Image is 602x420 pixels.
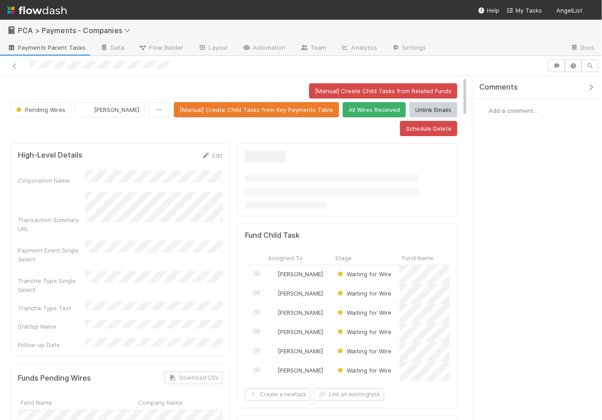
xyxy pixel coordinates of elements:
span: [PERSON_NAME] [278,290,323,297]
a: Settings [385,41,434,56]
span: AngelList [556,7,582,14]
span: 📓 [7,26,16,34]
img: avatar_c6c9a18c-a1dc-4048-8eac-219674057138.png [269,328,276,335]
img: logo-inverted-e16ddd16eac7371096b0.svg [7,3,67,18]
span: Waiting for Wire [336,347,391,355]
button: [Manual] Create Child Tasks from Related Funds [309,83,457,99]
span: Comments [479,83,518,92]
button: Link an existingtask [314,388,384,401]
a: Edit [202,152,223,159]
h5: High-Level Details [18,151,82,160]
div: Follow-up Date [18,340,85,349]
div: Waiting for Wire [336,366,391,375]
a: Flow Builder [132,41,191,56]
div: [PERSON_NAME] [269,289,323,298]
img: avatar_c6c9a18c-a1dc-4048-8eac-219674057138.png [269,270,276,278]
a: Automation [235,41,292,56]
button: Unlink Emails [409,102,457,117]
span: Waiting for Wire [336,270,391,278]
a: Layout [191,41,235,56]
button: All Wires Received [343,102,406,117]
span: My Tasks [507,7,542,14]
button: Schedule Delete [400,121,457,136]
span: Payments Parent Tasks [7,43,86,52]
span: Pending Wires [14,106,65,113]
span: Flow Builder [139,43,184,52]
div: [PERSON_NAME] [269,308,323,317]
span: Add a comment... [489,107,537,114]
div: Waiting for Wire [336,270,391,279]
span: Assigned To [268,253,303,262]
div: Transaction Summary URL [18,215,85,233]
span: [PERSON_NAME] [278,309,323,316]
img: avatar_c6c9a18c-a1dc-4048-8eac-219674057138.png [269,290,276,297]
span: [PERSON_NAME] [278,328,323,335]
a: My Tasks [507,6,542,15]
div: [PERSON_NAME] [269,270,323,279]
div: [PERSON_NAME] [269,347,323,356]
img: avatar_c6c9a18c-a1dc-4048-8eac-219674057138.png [586,6,595,15]
img: avatar_c6c9a18c-a1dc-4048-8eac-219674057138.png [82,105,91,114]
button: Create a newtask [245,388,310,401]
div: Startup Name [18,322,85,331]
span: [PERSON_NAME] [94,106,139,113]
div: [PERSON_NAME] [269,366,323,375]
div: Help [478,6,499,15]
img: avatar_c6c9a18c-a1dc-4048-8eac-219674057138.png [269,309,276,316]
img: avatar_c6c9a18c-a1dc-4048-8eac-219674057138.png [269,367,276,374]
div: Tranche Type Single Select [18,276,85,294]
a: Data [93,41,131,56]
span: Waiting for Wire [336,328,391,335]
span: Fund Name [402,253,434,262]
div: Company Name [135,395,264,409]
div: Corporation Name [18,176,85,185]
div: Payment Event Single Select [18,246,85,264]
span: Waiting for Wire [336,367,391,374]
div: Waiting for Wire [336,347,391,356]
button: Pending Wires [10,102,71,117]
div: Fund Name [18,395,135,409]
span: Waiting for Wire [336,290,391,297]
span: [PERSON_NAME] [278,270,323,278]
span: [PERSON_NAME] [278,347,323,355]
a: Team [292,41,333,56]
span: PCA > Payments - Companies [18,26,135,35]
img: avatar_c6c9a18c-a1dc-4048-8eac-219674057138.png [269,347,276,355]
button: [Manual] Create Child Tasks from Key Payments Table [174,102,339,117]
a: Analytics [334,41,385,56]
div: [PERSON_NAME] [269,327,323,336]
div: Waiting for Wire [336,308,391,317]
a: Docs [563,41,602,56]
h5: Fund Child Task [245,231,300,240]
div: Tranche Type Text [18,304,85,313]
button: Download CSV [164,372,223,384]
button: [PERSON_NAME] [75,102,145,117]
img: avatar_c6c9a18c-a1dc-4048-8eac-219674057138.png [480,106,489,115]
h5: Funds Pending Wires [18,374,91,383]
span: [PERSON_NAME] [278,367,323,374]
span: Waiting for Wire [336,309,391,316]
div: Waiting for Wire [336,327,391,336]
span: Stage [335,253,352,262]
div: Waiting for Wire [336,289,391,298]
